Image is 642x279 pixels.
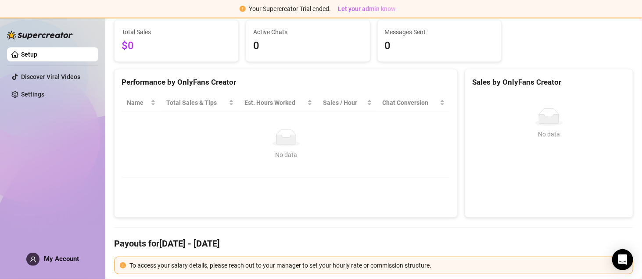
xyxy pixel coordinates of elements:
[30,256,36,263] span: user
[253,27,363,37] span: Active Chats
[472,76,626,88] div: Sales by OnlyFans Creator
[120,262,126,268] span: exclamation-circle
[244,98,305,107] div: Est. Hours Worked
[44,255,79,263] span: My Account
[240,6,246,12] span: exclamation-circle
[612,249,633,270] div: Open Intercom Messenger
[129,261,628,270] div: To access your salary details, please reach out to your manager to set your hourly rate or commis...
[166,98,227,107] span: Total Sales & Tips
[385,27,495,37] span: Messages Sent
[7,31,73,39] img: logo-BBDzfeDw.svg
[383,98,438,107] span: Chat Conversion
[249,5,331,12] span: Your Supercreator Trial ended.
[338,5,396,12] span: Let your admin know
[122,76,450,88] div: Performance by OnlyFans Creator
[335,4,399,14] button: Let your admin know
[21,73,80,80] a: Discover Viral Videos
[476,129,622,139] div: No data
[127,98,149,107] span: Name
[114,237,633,250] h4: Payouts for [DATE] - [DATE]
[130,150,441,160] div: No data
[122,94,161,111] th: Name
[21,91,44,98] a: Settings
[377,94,451,111] th: Chat Conversion
[161,94,239,111] th: Total Sales & Tips
[21,51,37,58] a: Setup
[385,38,495,54] span: 0
[253,38,363,54] span: 0
[323,98,365,107] span: Sales / Hour
[122,27,231,37] span: Total Sales
[122,38,231,54] span: $0
[318,94,377,111] th: Sales / Hour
